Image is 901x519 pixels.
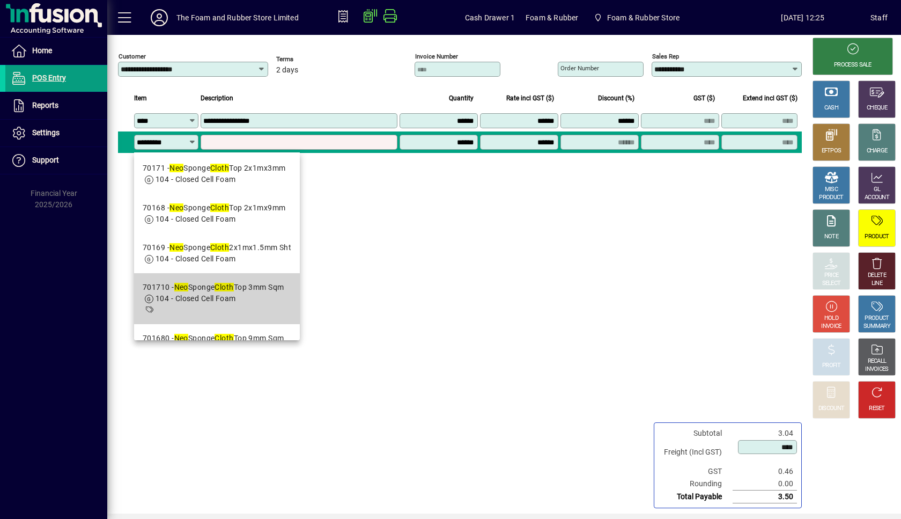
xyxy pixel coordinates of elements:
td: 0.00 [733,478,797,491]
span: Foam & Rubber Store [607,9,680,26]
td: Freight (Incl GST) [659,440,733,465]
span: Rate incl GST ($) [506,92,554,104]
span: [DATE] 12:25 [735,9,870,26]
a: Support [5,147,107,174]
mat-option: 70168 - Neo Sponge Cloth Top 2x1mx9mm [134,194,300,233]
td: 0.46 [733,465,797,478]
div: 70168 - Sponge Top 2x1mx9mm [143,202,285,214]
span: Item [134,92,147,104]
span: Settings [32,128,60,137]
mat-label: Sales rep [652,53,679,60]
span: Support [32,156,59,164]
td: GST [659,465,733,478]
div: CHEQUE [867,104,887,112]
div: RECALL [868,357,887,366]
span: Extend incl GST ($) [743,92,797,104]
em: Neo [174,283,188,291]
span: GST ($) [693,92,715,104]
div: INVOICE [821,323,841,331]
div: SUMMARY [863,323,890,331]
span: 104 - Closed Cell Foam [156,294,236,303]
em: Cloth [210,164,229,172]
div: DELETE [868,272,886,280]
span: Terms [276,56,341,63]
td: 3.04 [733,427,797,440]
span: Discount (%) [598,92,634,104]
em: Neo [169,243,183,252]
span: Description [201,92,233,104]
div: 70171 - Sponge Top 2x1mx3mm [143,163,285,174]
em: Neo [169,203,183,212]
em: Cloth [210,243,229,252]
div: 70169 - Sponge 2x1mx1.5mm Sht [143,242,291,253]
mat-option: 701710 - Neo Sponge Cloth Top 3mm Sqm [134,273,300,324]
span: Home [32,46,52,55]
div: NOTE [824,233,838,241]
td: Rounding [659,478,733,491]
em: Cloth [215,283,233,291]
span: 104 - Closed Cell Foam [156,215,236,223]
div: MISC [825,186,838,194]
mat-label: Order number [560,64,599,72]
div: PROFIT [822,362,840,370]
mat-option: 70169 - Neo Sponge Cloth 2x1mx1.5mm Sht [134,233,300,273]
div: PROCESS SALE [834,61,872,69]
div: CHARGE [867,147,888,155]
div: EFTPOS [822,147,841,155]
td: Total Payable [659,491,733,503]
div: LINE [872,280,882,288]
em: Cloth [215,334,233,342]
span: POS Entry [32,74,66,82]
mat-option: 70171 - Neo Sponge Cloth Top 2x1mx3mm [134,154,300,194]
span: Cash Drawer 1 [465,9,515,26]
span: Reports [32,101,58,109]
div: 701710 - Sponge Top 3mm Sqm [143,282,284,293]
mat-label: Customer [119,53,146,60]
div: GL [874,186,881,194]
span: 104 - Closed Cell Foam [156,254,236,263]
mat-label: Invoice number [415,53,458,60]
mat-option: 701680 - Neo Sponge Cloth Top 9mm Sqm [134,324,300,375]
em: Neo [169,164,183,172]
div: Staff [870,9,888,26]
span: 104 - Closed Cell Foam [156,175,236,184]
span: 2 days [276,66,298,75]
div: SELECT [822,280,841,288]
div: 701680 - Sponge Top 9mm Sqm [143,333,284,344]
div: CASH [824,104,838,112]
td: Subtotal [659,427,733,440]
em: Neo [174,334,188,342]
div: HOLD [824,315,838,323]
em: Cloth [210,203,229,212]
a: Home [5,38,107,64]
div: ACCOUNT [865,194,889,202]
div: DISCOUNT [818,405,844,413]
div: PRODUCT [865,233,889,241]
span: Foam & Rubber [526,9,578,26]
span: Quantity [449,92,474,104]
button: Profile [142,8,176,27]
span: Foam & Rubber Store [589,8,684,27]
div: RESET [869,405,885,413]
div: The Foam and Rubber Store Limited [176,9,299,26]
a: Settings [5,120,107,147]
div: INVOICES [865,366,888,374]
a: Reports [5,92,107,119]
div: PRICE [824,272,839,280]
div: PRODUCT [819,194,843,202]
td: 3.50 [733,491,797,503]
div: PRODUCT [865,315,889,323]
